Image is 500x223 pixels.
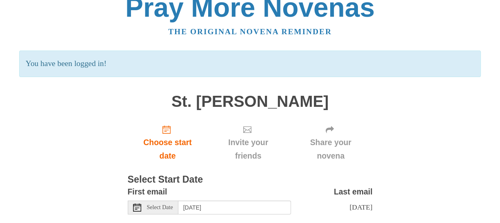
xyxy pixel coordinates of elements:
[128,185,167,199] label: First email
[128,93,373,110] h1: St. [PERSON_NAME]
[128,174,373,185] h3: Select Start Date
[349,203,372,211] span: [DATE]
[168,27,332,36] a: The original novena reminder
[128,118,208,167] a: Choose start date
[334,185,373,199] label: Last email
[136,136,200,163] span: Choose start date
[207,118,289,167] div: Click "Next" to confirm your start date first.
[147,205,173,210] span: Select Date
[216,136,280,163] span: Invite your friends
[19,51,481,77] p: You have been logged in!
[178,201,291,214] input: Use the arrow keys to pick a date
[289,118,373,167] div: Click "Next" to confirm your start date first.
[297,136,364,163] span: Share your novena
